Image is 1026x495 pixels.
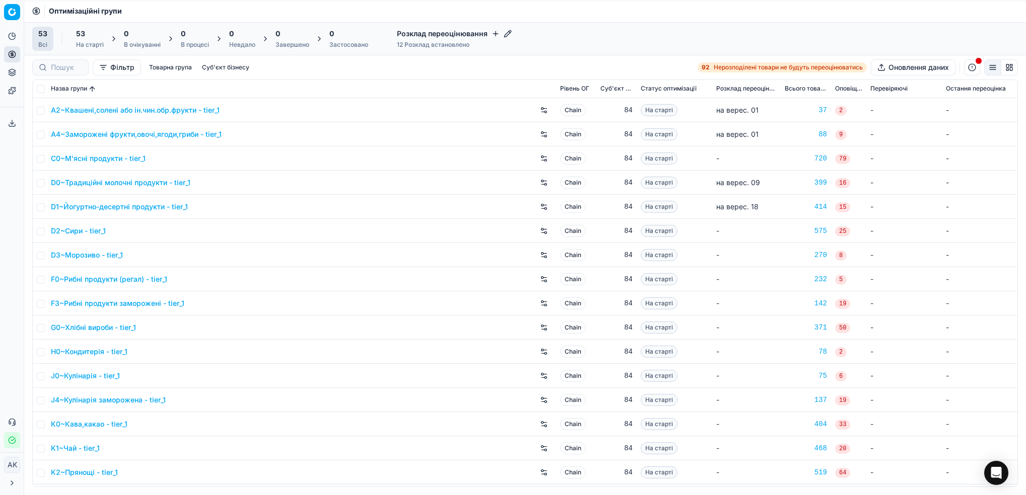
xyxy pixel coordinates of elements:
[560,297,586,309] span: Chain
[600,226,633,236] div: 84
[600,153,633,163] div: 84
[712,291,781,315] td: -
[124,29,128,39] span: 0
[600,347,633,357] div: 84
[716,130,759,138] span: на верес. 01
[785,226,827,236] a: 575
[600,298,633,308] div: 84
[600,274,633,284] div: 84
[51,250,123,260] a: D3~Морозиво - tier_1
[560,85,589,93] span: Рівень OГ
[835,371,847,381] span: 6
[712,460,781,484] td: -
[942,243,1017,267] td: -
[560,201,586,213] span: Chain
[229,29,234,39] span: 0
[641,104,677,116] span: На старті
[641,466,677,478] span: На старті
[835,106,847,116] span: 2
[866,98,942,122] td: -
[716,178,760,187] span: на верес. 09
[835,323,850,333] span: 50
[641,418,677,430] span: На старті
[38,29,47,39] span: 53
[942,171,1017,195] td: -
[835,202,850,212] span: 15
[702,63,710,71] strong: 92
[835,226,850,236] span: 25
[714,63,863,71] span: Нерозподілені товари не будуть переоцінюватись
[866,340,942,364] td: -
[835,85,862,93] span: Оповіщення
[835,154,850,164] span: 79
[785,298,827,308] div: 142
[942,146,1017,171] td: -
[835,251,847,261] span: 8
[871,59,955,75] button: Оновлення даних
[641,177,677,189] span: На старті
[785,274,827,284] a: 232
[785,250,827,260] a: 270
[870,85,908,93] span: Перевіряючі
[600,371,633,381] div: 84
[641,370,677,382] span: На старті
[698,62,867,72] a: 92Нерозподілені товари не будуть переоцінюватись
[51,347,127,357] a: H0~Кондитерія - tier_1
[866,412,942,436] td: -
[229,41,255,49] div: Невдало
[942,122,1017,146] td: -
[942,219,1017,243] td: -
[866,364,942,388] td: -
[785,395,827,405] a: 137
[51,153,146,163] a: C0~М'ясні продукти - tier_1
[835,130,847,140] span: 9
[866,219,942,243] td: -
[600,419,633,429] div: 84
[942,436,1017,460] td: -
[785,153,827,163] a: 720
[49,6,122,16] span: Оптимізаційні групи
[942,291,1017,315] td: -
[785,105,827,115] div: 37
[51,178,190,188] a: D0~Традиційні молочні продукти - tier_1
[641,346,677,358] span: На старті
[942,267,1017,291] td: -
[866,122,942,146] td: -
[51,371,120,381] a: J0~Кулінарія - tier_1
[866,243,942,267] td: -
[51,105,220,115] a: A2~Квашені,солені або ін.чин.обр.фрукти - tier_1
[785,467,827,477] a: 519
[716,85,777,93] span: Розклад переоцінювання
[51,85,87,93] span: Назва групи
[51,62,82,72] input: Пошук
[712,436,781,460] td: -
[712,388,781,412] td: -
[560,346,586,358] span: Chain
[51,202,188,212] a: D1~Йогуртно-десертні продукти - tier_1
[785,178,827,188] a: 399
[785,322,827,333] a: 371
[942,98,1017,122] td: -
[600,105,633,115] div: 84
[785,347,827,357] div: 78
[181,41,209,49] div: В процесі
[641,394,677,406] span: На старті
[600,250,633,260] div: 84
[641,442,677,454] span: На старті
[785,202,827,212] div: 414
[712,243,781,267] td: -
[835,420,850,430] span: 33
[600,322,633,333] div: 84
[329,41,368,49] div: Застосовано
[38,41,47,49] div: Всі
[600,85,633,93] span: Суб'єкт бізнесу
[600,443,633,453] div: 84
[785,419,827,429] div: 404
